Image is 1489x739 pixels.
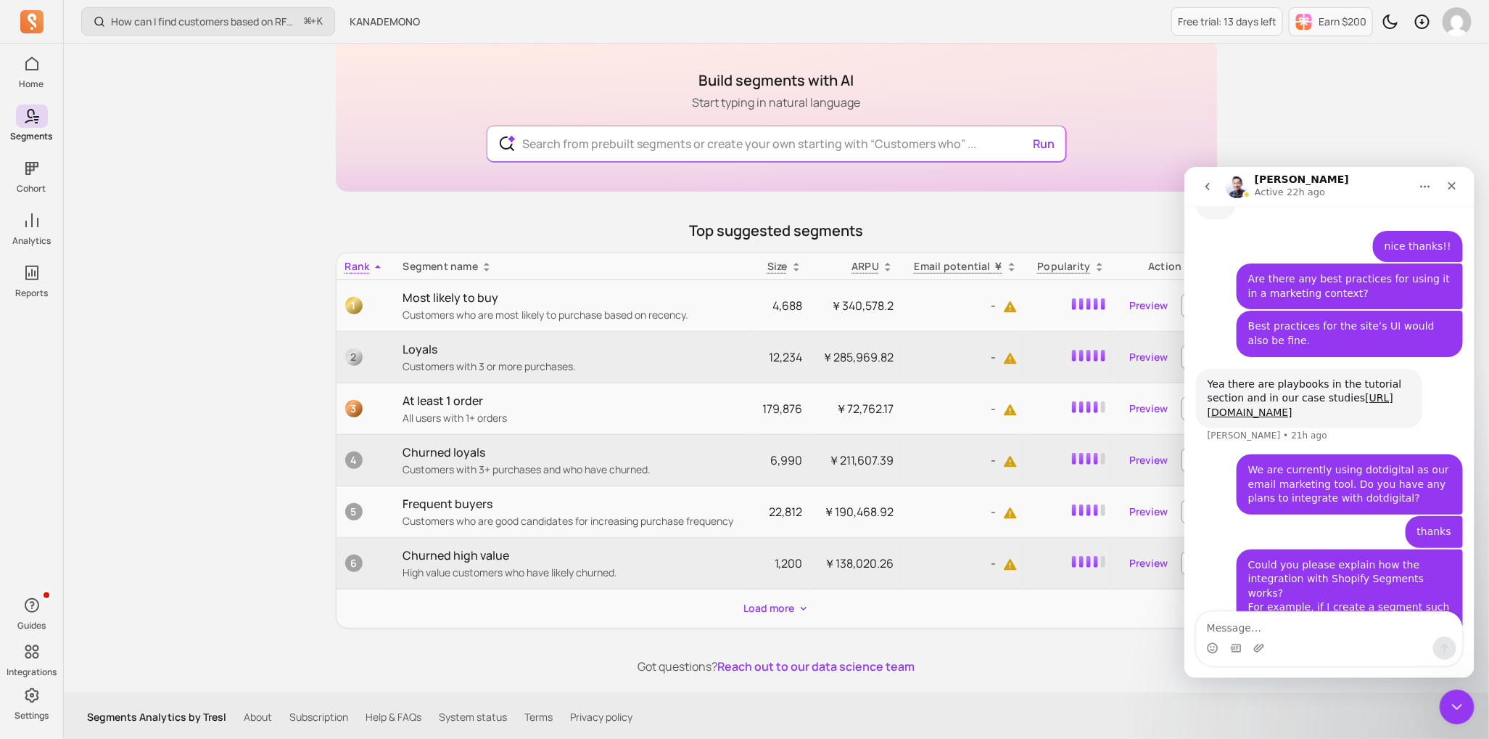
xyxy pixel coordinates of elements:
[1440,690,1474,724] iframe: Intercom live chat
[1124,550,1174,576] a: Preview
[345,348,363,366] span: 2
[851,259,879,274] p: ARPU
[911,555,1018,572] p: -
[775,555,802,571] span: 1,200
[17,183,46,195] p: Cohort
[403,411,743,425] p: All users with 1+ orders
[911,452,1018,469] p: -
[770,452,802,468] span: 6,990
[911,348,1018,366] p: -
[317,16,323,28] kbd: K
[403,444,743,461] p: Churned loyals
[403,340,743,358] p: Loyals
[915,259,1004,274] p: Email potential ￥
[81,7,335,36] button: How can I find customers based on RFM and lifecycle stages?⌘+K
[46,475,57,487] button: Gif picker
[1124,344,1174,370] a: Preview
[305,14,323,29] span: +
[12,445,278,470] textarea: Message…
[911,297,1018,314] p: -
[52,383,279,657] div: Could you please explain how the integration with Shopify Segments works?For example, if I create...
[524,710,553,724] a: Terms
[69,475,81,487] button: Upload attachment
[1289,7,1373,36] button: Earn $200
[570,710,632,724] a: Privacy policy
[16,591,48,634] button: Guides
[111,15,299,29] p: How can I find customers based on RFM and lifecycle stages?
[345,297,363,314] span: 1
[769,349,802,365] span: 12,234
[762,401,802,417] span: 179,876
[12,235,51,247] p: Analytics
[403,289,743,306] p: Most likely to buy
[1124,396,1174,422] a: Preview
[345,259,370,273] span: Rank
[345,555,363,572] span: 6
[718,658,915,675] button: Reach out to our data science team
[249,470,272,493] button: Send a message…
[15,287,48,299] p: Reports
[87,710,226,724] p: Segments Analytics by Tresl
[403,392,743,409] p: At least 1 order
[693,70,861,91] h1: Build segments with AI
[1124,447,1174,473] a: Preview
[64,391,267,519] div: Could you please explain how the integration with Shopify Segments works? For example, if I creat...
[22,475,34,487] button: Emoji picker
[20,78,44,90] p: Home
[15,710,49,722] p: Settings
[289,710,348,724] a: Subscription
[403,259,743,274] div: Segment name
[1038,259,1091,274] p: Popularity
[345,400,363,417] span: 3
[823,504,894,520] span: ￥190,468.92
[439,710,507,724] a: System status
[1123,259,1208,274] div: Action
[345,503,363,520] span: 5
[244,710,272,724] a: About
[403,547,743,564] p: Churned high value
[911,400,1018,417] p: -
[403,495,743,513] p: Frequent buyers
[11,131,53,142] p: Segments
[1184,167,1474,678] iframe: Intercom live chat
[1319,15,1366,29] p: Earn $200
[511,126,1042,161] input: Search from prebuilt segments or create your own starting with “Customers who” ...
[345,452,363,469] span: 4
[17,620,46,632] p: Guides
[403,514,743,528] p: Customers who are good candidates for increasing purchase frequency
[403,462,743,477] p: Customers with 3+ purchases and who have churned.
[403,308,743,322] p: Customers who are most likely to purchase based on recency.
[336,221,1218,241] p: Top suggested segments
[1124,499,1174,525] a: Preview
[304,13,312,31] kbd: ⌘
[1443,7,1472,36] img: avatar
[1028,129,1061,158] button: Run
[830,298,894,314] span: ￥340,578.2
[828,452,894,468] span: ￥211,607.39
[341,9,429,35] button: KANADEMONO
